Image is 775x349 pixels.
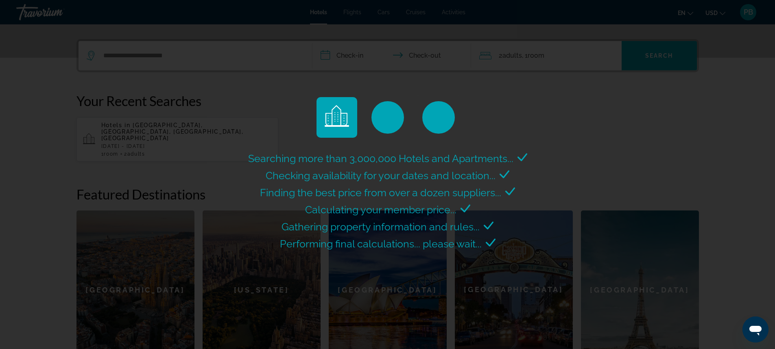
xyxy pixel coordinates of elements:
[280,238,482,250] span: Performing final calculations... please wait...
[260,186,501,199] span: Finding the best price from over a dozen suppliers...
[266,169,496,182] span: Checking availability for your dates and location...
[305,204,456,216] span: Calculating your member price...
[282,221,480,233] span: Gathering property information and rules...
[742,316,768,342] iframe: Button to launch messaging window
[248,152,513,165] span: Searching more than 3,000,000 Hotels and Apartments...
